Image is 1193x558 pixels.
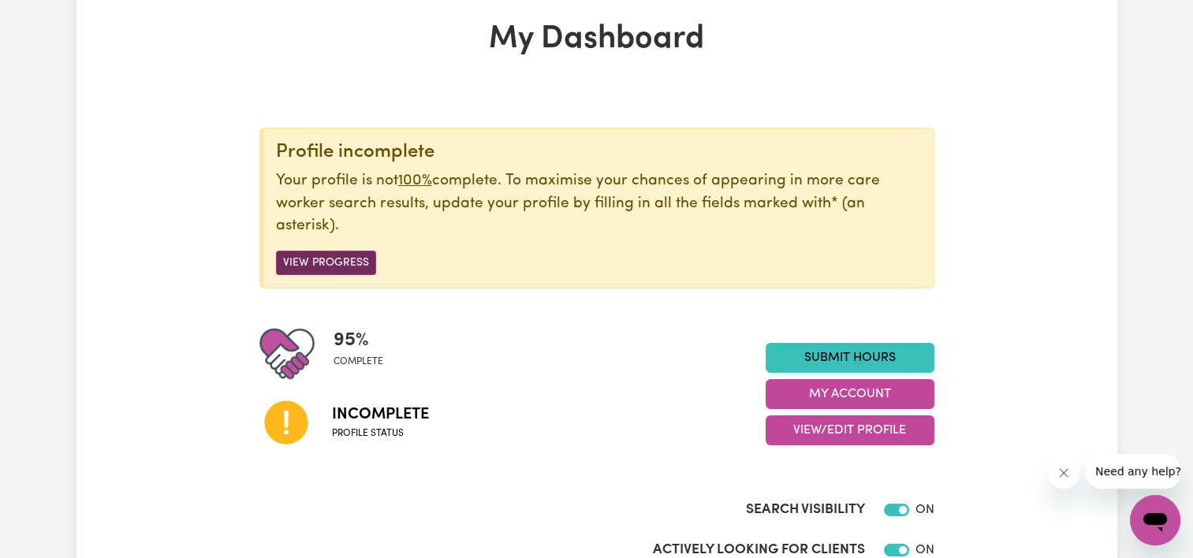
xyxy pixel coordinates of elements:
span: ON [915,504,934,516]
button: View Progress [276,251,376,275]
u: 100% [398,173,432,188]
h1: My Dashboard [259,20,934,58]
iframe: Close message [1048,457,1079,489]
span: complete [334,355,383,369]
button: View/Edit Profile [766,415,934,445]
div: Profile incomplete [276,141,921,164]
span: Incomplete [332,403,429,426]
span: Profile status [332,426,429,441]
p: Your profile is not complete. To maximise your chances of appearing in more care worker search re... [276,170,921,238]
span: ON [915,544,934,556]
span: 95 % [334,326,383,355]
button: My Account [766,379,934,409]
iframe: Message from company [1086,454,1180,489]
label: Search Visibility [746,500,865,520]
a: Submit Hours [766,343,934,373]
iframe: Button to launch messaging window [1130,495,1180,545]
div: Profile completeness: 95% [334,326,396,381]
span: Need any help? [9,11,95,24]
